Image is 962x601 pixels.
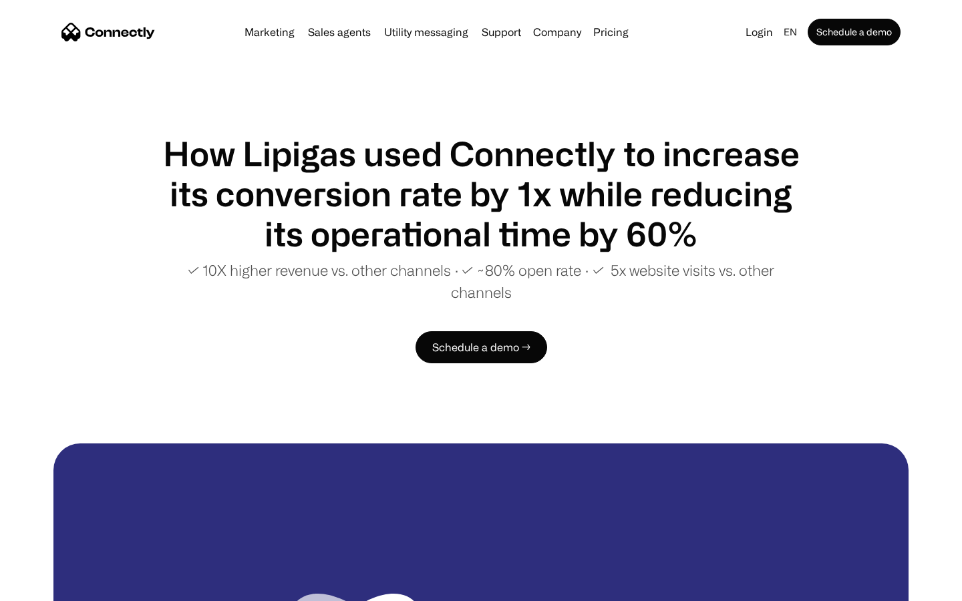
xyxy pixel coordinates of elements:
a: Marketing [239,27,300,37]
a: Sales agents [303,27,376,37]
a: home [61,22,155,42]
a: Support [476,27,526,37]
p: ✓ 10X higher revenue vs. other channels ∙ ✓ ~80% open rate ∙ ✓ 5x website visits vs. other channels [160,259,802,303]
aside: Language selected: English [13,576,80,596]
a: Utility messaging [379,27,474,37]
div: Company [533,23,581,41]
div: en [778,23,805,41]
div: en [784,23,797,41]
ul: Language list [27,578,80,596]
a: Login [740,23,778,41]
a: Pricing [588,27,634,37]
div: Company [529,23,585,41]
a: Schedule a demo → [416,331,547,363]
a: Schedule a demo [808,19,901,45]
h1: How Lipigas used Connectly to increase its conversion rate by 1x while reducing its operational t... [160,134,802,254]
